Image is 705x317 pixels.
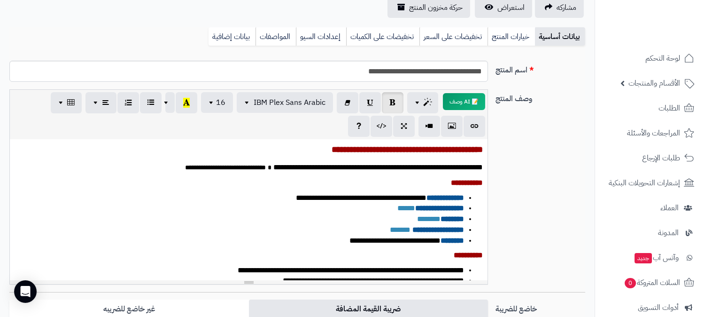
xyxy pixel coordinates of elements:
[497,2,525,13] span: استعراض
[492,89,589,104] label: وصف المنتج
[638,301,679,314] span: أدوات التسويق
[634,251,679,264] span: وآتس آب
[601,271,699,294] a: السلات المتروكة0
[409,2,463,13] span: حركة مخزون المنتج
[601,197,699,219] a: العملاء
[557,2,576,13] span: مشاركه
[14,280,37,303] div: Open Intercom Messenger
[296,27,346,46] a: إعدادات السيو
[627,127,680,140] span: المراجعات والأسئلة
[609,176,680,190] span: إشعارات التحويلات البنكية
[419,27,488,46] a: تخفيضات على السعر
[659,102,680,115] span: الطلبات
[601,222,699,244] a: المدونة
[660,201,679,214] span: العملاء
[443,93,485,110] button: 📝 AI وصف
[488,27,535,46] a: خيارات المنتج
[535,27,585,46] a: بيانات أساسية
[601,122,699,144] a: المراجعات والأسئلة
[346,27,419,46] a: تخفيضات على الكميات
[216,97,225,108] span: 16
[256,27,296,46] a: المواصفات
[635,253,652,263] span: جديد
[601,172,699,194] a: إشعارات التحويلات البنكية
[492,61,589,76] label: اسم المنتج
[254,97,325,108] span: IBM Plex Sans Arabic
[658,226,679,239] span: المدونة
[601,97,699,119] a: الطلبات
[624,276,680,289] span: السلات المتروكة
[209,27,256,46] a: بيانات إضافية
[201,92,233,113] button: 16
[641,24,696,43] img: logo-2.png
[601,246,699,269] a: وآتس آبجديد
[601,147,699,169] a: طلبات الإرجاع
[625,278,636,288] span: 0
[237,92,333,113] button: IBM Plex Sans Arabic
[628,77,680,90] span: الأقسام والمنتجات
[642,151,680,165] span: طلبات الإرجاع
[645,52,680,65] span: لوحة التحكم
[492,300,589,315] label: خاضع للضريبة
[601,47,699,70] a: لوحة التحكم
